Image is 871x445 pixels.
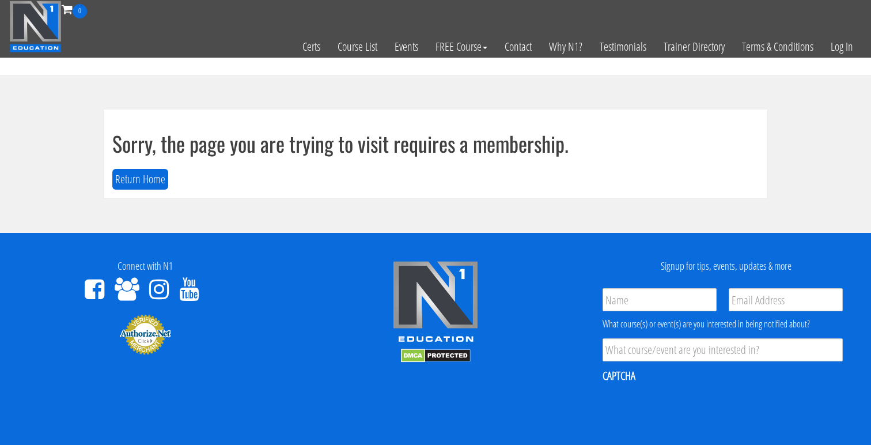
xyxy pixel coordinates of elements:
a: Contact [496,18,540,75]
input: Name [603,288,717,311]
h4: Connect with N1 [9,261,282,272]
h1: Sorry, the page you are trying to visit requires a membership. [112,132,759,155]
a: Trainer Directory [655,18,733,75]
a: FREE Course [427,18,496,75]
img: n1-education [9,1,62,52]
a: Testimonials [591,18,655,75]
button: Return Home [112,169,168,190]
label: CAPTCHA [603,368,635,383]
span: 0 [73,4,87,18]
h4: Signup for tips, events, updates & more [589,261,862,272]
iframe: reCAPTCHA [603,391,778,436]
a: 0 [62,1,87,17]
img: n1-edu-logo [392,261,479,346]
a: Why N1? [540,18,591,75]
img: Authorize.Net Merchant - Click to Verify [119,314,171,355]
input: What course/event are you interested in? [603,338,843,361]
a: Events [386,18,427,75]
img: DMCA.com Protection Status [401,349,471,363]
a: Certs [294,18,329,75]
a: Terms & Conditions [733,18,822,75]
div: What course(s) or event(s) are you interested in being notified about? [603,317,843,331]
input: Email Address [729,288,843,311]
a: Log In [822,18,862,75]
a: Course List [329,18,386,75]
